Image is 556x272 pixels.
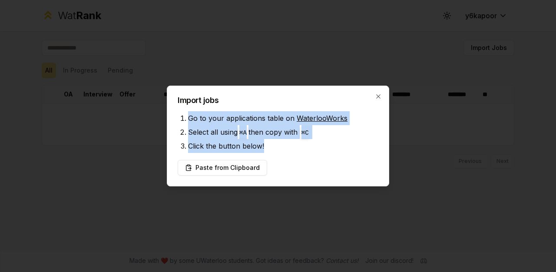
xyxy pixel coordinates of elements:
button: Paste from Clipboard [178,160,267,176]
h2: Import jobs [178,96,378,104]
code: ⌘ C [301,129,309,136]
code: ⌘ A [239,129,247,136]
li: Go to your applications table on [188,111,378,125]
li: Select all using then copy with [188,125,378,139]
li: Click the button below! [188,139,378,153]
a: WaterlooWorks [297,114,347,123]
